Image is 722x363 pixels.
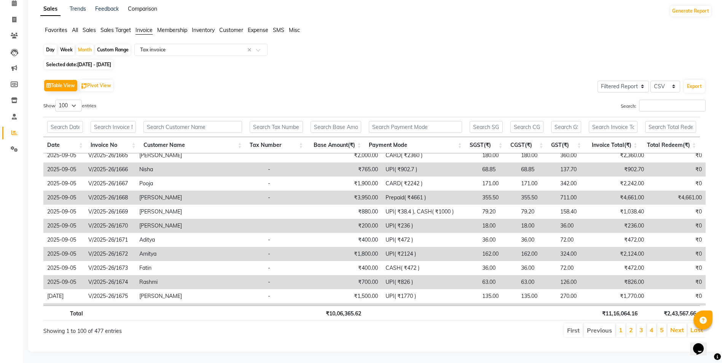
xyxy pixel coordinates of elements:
[478,148,517,162] td: 180.00
[592,205,647,219] td: ₹1,038.40
[556,289,592,303] td: 270.00
[478,177,517,191] td: 171.00
[325,233,382,247] td: ₹400.00
[478,247,517,261] td: 162.00
[517,162,556,177] td: 68.85
[510,121,543,133] input: Search CGST(₹)
[325,289,382,303] td: ₹1,500.00
[556,177,592,191] td: 342.00
[135,289,264,303] td: [PERSON_NAME]
[547,137,585,153] th: GST(₹): activate to sort column ascending
[592,191,647,205] td: ₹4,661.00
[43,177,84,191] td: 2025-09-05
[592,247,647,261] td: ₹2,124.00
[91,121,136,133] input: Search Invoice No
[76,45,94,55] div: Month
[478,191,517,205] td: 355.50
[478,219,517,233] td: 18.00
[382,233,478,247] td: UPI( ₹472 )
[592,148,647,162] td: ₹2,360.00
[264,177,325,191] td: -
[43,275,84,289] td: 2025-09-05
[192,27,215,33] span: Inventory
[639,100,706,111] input: Search:
[325,148,382,162] td: ₹2,000.00
[648,303,706,317] td: ₹0
[95,5,119,12] a: Feedback
[135,303,264,317] td: Nitin
[382,148,478,162] td: CARD( ₹2360 )
[264,261,325,275] td: -
[466,137,507,153] th: SGST(₹): activate to sort column ascending
[95,45,131,55] div: Custom Range
[44,45,57,55] div: Day
[382,205,478,219] td: UPI( ₹38.4 ), CASH( ₹1000 )
[84,233,135,247] td: V/2025-26/1671
[517,289,556,303] td: 135.00
[250,121,303,133] input: Search Tax Number
[589,121,638,133] input: Search Invoice Total(₹)
[382,303,478,317] td: CASH( ₹472 )
[135,205,264,219] td: [PERSON_NAME]
[365,137,465,153] th: Payment Mode: activate to sort column ascending
[592,289,647,303] td: ₹1,770.00
[43,137,87,153] th: Date: activate to sort column ascending
[219,27,243,33] span: Customer
[264,275,325,289] td: -
[43,219,84,233] td: 2025-09-05
[325,177,382,191] td: ₹1,900.00
[43,247,84,261] td: 2025-09-05
[382,162,478,177] td: UPI( ₹902.7 )
[592,219,647,233] td: ₹236.00
[648,191,706,205] td: ₹4,661.00
[135,233,264,247] td: Aditya
[43,261,84,275] td: 2025-09-05
[135,27,153,33] span: Invoice
[43,162,84,177] td: 2025-09-05
[325,162,382,177] td: ₹765.00
[369,121,462,133] input: Search Payment Mode
[84,162,135,177] td: V/2025-26/1666
[556,205,592,219] td: 158.40
[648,289,706,303] td: ₹0
[264,247,325,261] td: -
[325,205,382,219] td: ₹880.00
[592,303,647,317] td: ₹472.00
[140,137,246,153] th: Customer Name: activate to sort column ascending
[592,233,647,247] td: ₹472.00
[382,177,478,191] td: CARD( ₹2242 )
[470,121,503,133] input: Search SGST(₹)
[44,60,113,69] span: Selected date:
[307,306,365,320] th: ₹10,06,365.62
[264,233,325,247] td: -
[556,148,592,162] td: 360.00
[135,148,264,162] td: [PERSON_NAME]
[556,191,592,205] td: 711.00
[517,233,556,247] td: 36.00
[43,306,87,320] th: Total
[43,289,84,303] td: [DATE]
[670,6,711,16] button: Generate Report
[478,205,517,219] td: 79.20
[70,5,86,12] a: Trends
[382,191,478,205] td: Prepaid( ₹4661 )
[43,323,313,335] div: Showing 1 to 100 of 477 entries
[670,326,684,334] a: Next
[135,261,264,275] td: Fatin
[246,137,307,153] th: Tax Number: activate to sort column ascending
[128,5,157,12] a: Comparison
[87,137,140,153] th: Invoice No: activate to sort column ascending
[84,148,135,162] td: V/2025-26/1665
[289,27,300,33] span: Misc
[83,27,96,33] span: Sales
[478,261,517,275] td: 36.00
[47,121,83,133] input: Search Date
[645,121,696,133] input: Search Total Redeem(₹)
[264,162,325,177] td: -
[556,219,592,233] td: 36.00
[556,261,592,275] td: 72.00
[648,233,706,247] td: ₹0
[650,326,653,334] a: 4
[382,261,478,275] td: CASH( ₹472 )
[135,275,264,289] td: Rashmi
